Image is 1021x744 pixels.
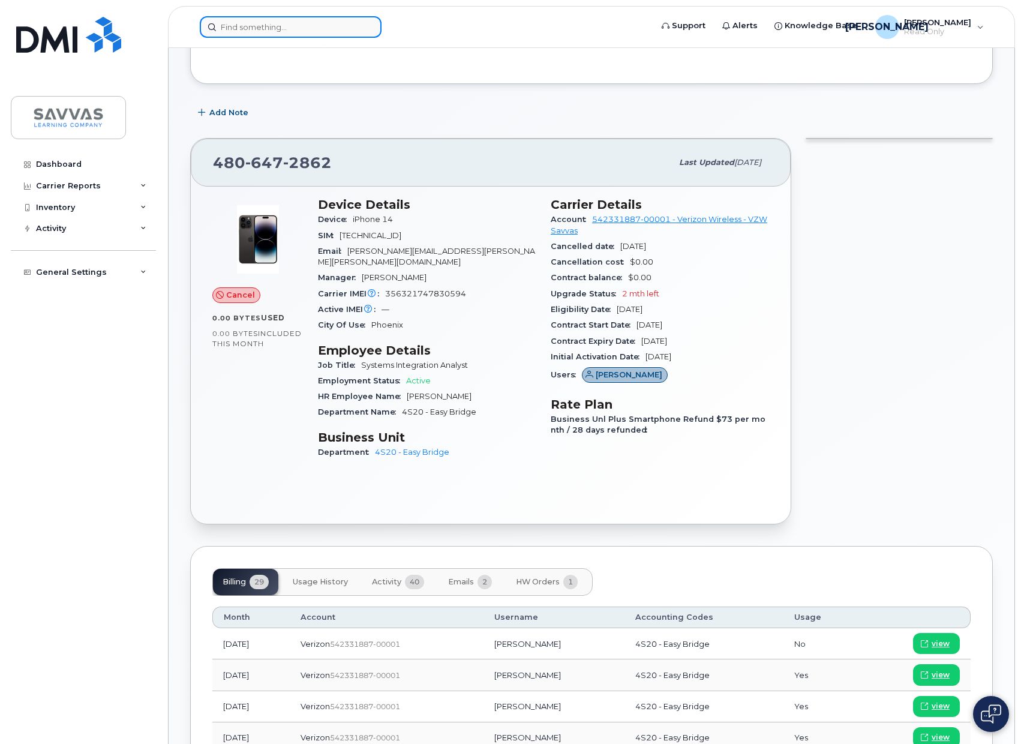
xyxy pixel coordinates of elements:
[932,701,950,712] span: view
[845,20,929,34] span: [PERSON_NAME]
[318,320,371,329] span: City Of Use
[913,696,960,717] a: view
[783,659,861,691] td: Yes
[293,577,348,587] span: Usage History
[318,197,536,212] h3: Device Details
[318,448,375,457] span: Department
[904,17,971,27] span: [PERSON_NAME]
[596,369,662,380] span: [PERSON_NAME]
[301,670,330,680] span: Verizon
[672,20,705,32] span: Support
[981,704,1001,724] img: Open chat
[385,289,466,298] span: 356321747830594
[372,577,401,587] span: Activity
[245,154,283,172] span: 647
[209,107,248,118] span: Add Note
[226,289,255,301] span: Cancel
[679,158,734,167] span: Last updated
[290,607,484,628] th: Account
[318,343,536,358] h3: Employee Details
[635,670,710,680] span: 4S20 - Easy Bridge
[318,430,536,445] h3: Business Unit
[551,415,765,434] span: Business Unl Plus Smartphone Refund $73 per month / 28 days refunded
[213,154,332,172] span: 480
[734,158,761,167] span: [DATE]
[732,20,758,32] span: Alerts
[407,392,472,401] span: [PERSON_NAME]
[375,448,449,457] a: 4S20 - Easy Bridge
[913,633,960,654] a: view
[551,370,582,379] span: Users
[635,701,710,711] span: 4S20 - Easy Bridge
[212,314,261,322] span: 0.00 Bytes
[783,607,861,628] th: Usage
[551,257,630,266] span: Cancellation cost
[484,691,624,722] td: [PERSON_NAME]
[318,231,340,240] span: SIM
[318,247,535,266] span: [PERSON_NAME][EMAIL_ADDRESS][PERSON_NAME][PERSON_NAME][DOMAIN_NAME]
[932,638,950,649] span: view
[551,320,636,329] span: Contract Start Date
[551,215,767,235] a: 542331887-00001 - Verizon Wireless - VZW Savvas
[448,577,474,587] span: Emails
[212,628,290,659] td: [DATE]
[318,361,361,370] span: Job Title
[382,305,389,314] span: —
[932,732,950,743] span: view
[212,329,258,338] span: 0.00 Bytes
[645,352,671,361] span: [DATE]
[318,407,402,416] span: Department Name
[635,733,710,742] span: 4S20 - Easy Bridge
[563,575,578,589] span: 1
[582,370,668,379] a: [PERSON_NAME]
[551,337,641,346] span: Contract Expiry Date
[484,607,624,628] th: Username
[330,640,400,649] span: 542331887-00001
[867,15,992,39] div: Jasjit Arneja
[932,670,950,680] span: view
[353,215,393,224] span: iPhone 14
[630,257,653,266] span: $0.00
[551,197,769,212] h3: Carrier Details
[783,628,861,659] td: No
[371,320,403,329] span: Phoenix
[620,242,646,251] span: [DATE]
[318,392,407,401] span: HR Employee Name
[551,215,592,224] span: Account
[330,702,400,711] span: 542331887-00001
[636,320,662,329] span: [DATE]
[551,305,617,314] span: Eligibility Date
[261,313,285,322] span: used
[478,575,492,589] span: 2
[714,14,766,38] a: Alerts
[318,305,382,314] span: Active IMEI
[766,14,866,38] a: Knowledge Base
[362,273,427,282] span: [PERSON_NAME]
[516,577,560,587] span: HW Orders
[551,289,622,298] span: Upgrade Status
[301,701,330,711] span: Verizon
[913,664,960,685] a: view
[484,659,624,691] td: [PERSON_NAME]
[340,231,401,240] span: [TECHNICAL_ID]
[301,639,330,649] span: Verizon
[785,20,857,32] span: Knowledge Base
[318,247,347,256] span: Email
[318,215,353,224] span: Device
[904,27,971,37] span: Read Only
[190,102,259,124] button: Add Note
[200,16,382,38] input: Find something...
[212,691,290,722] td: [DATE]
[361,361,468,370] span: Systems Integration Analyst
[301,733,330,742] span: Verizon
[283,154,332,172] span: 2862
[330,671,400,680] span: 542331887-00001
[222,203,294,275] img: image20231002-3703462-njx0qo.jpeg
[624,607,783,628] th: Accounting Codes
[318,289,385,298] span: Carrier IMEI
[330,733,400,742] span: 542331887-00001
[551,242,620,251] span: Cancelled date
[628,273,651,282] span: $0.00
[212,607,290,628] th: Month
[622,289,659,298] span: 2 mth left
